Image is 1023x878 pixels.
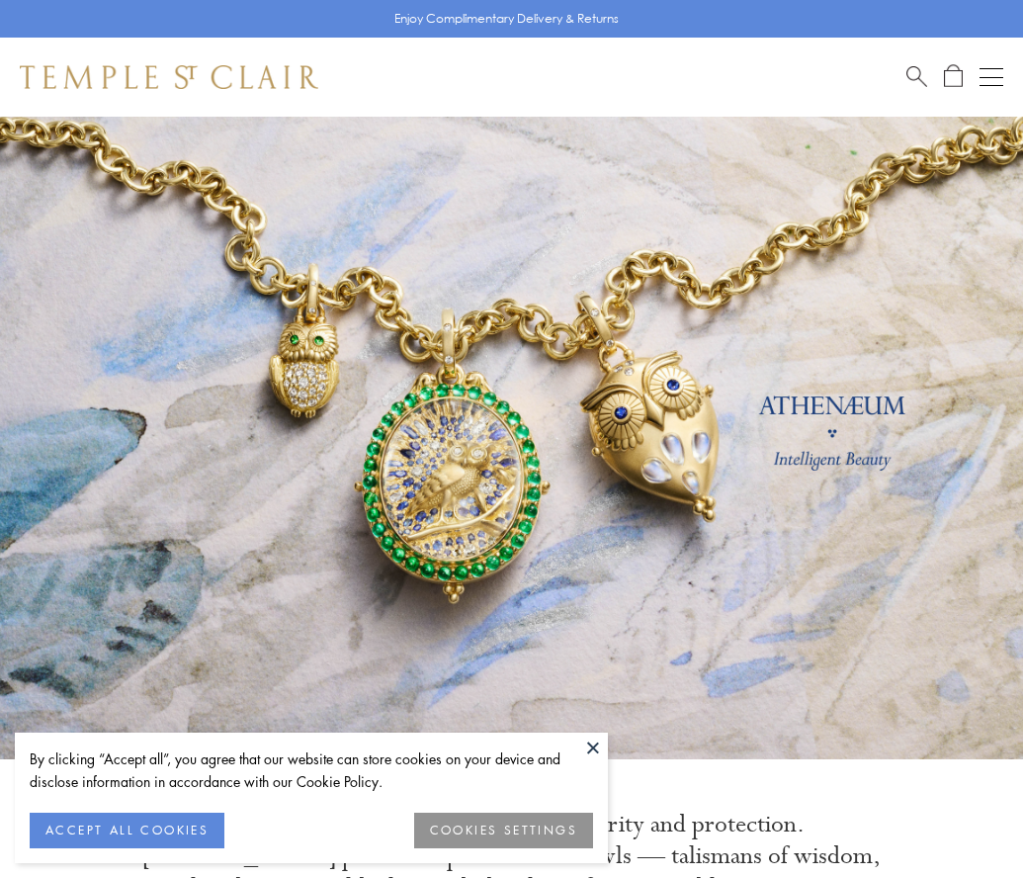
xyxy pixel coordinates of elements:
[906,64,927,89] a: Search
[30,813,224,848] button: ACCEPT ALL COOKIES
[414,813,593,848] button: COOKIES SETTINGS
[944,64,963,89] a: Open Shopping Bag
[20,65,318,89] img: Temple St. Clair
[980,65,1003,89] button: Open navigation
[30,747,593,793] div: By clicking “Accept all”, you agree that our website can store cookies on your device and disclos...
[394,9,619,29] p: Enjoy Complimentary Delivery & Returns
